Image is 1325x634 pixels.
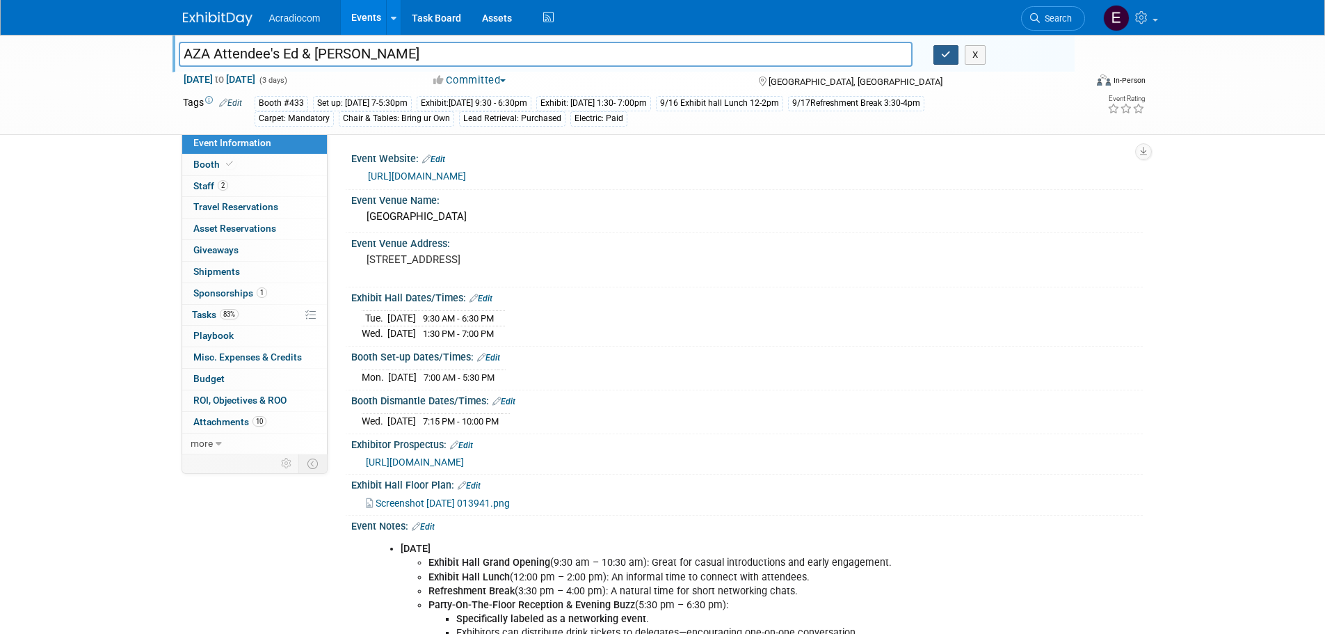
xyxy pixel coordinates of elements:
span: 10 [252,416,266,427]
span: Booth [193,159,236,170]
span: Search [1040,13,1072,24]
a: Attachments10 [182,412,327,433]
td: Toggle Event Tabs [298,454,327,473]
a: more [182,434,327,454]
span: Acradiocom [269,13,321,24]
img: Format-Inperson.png [1097,74,1111,86]
span: Sponsorships [193,287,267,299]
td: Personalize Event Tab Strip [275,454,299,473]
span: Tasks [192,309,239,320]
img: ExhibitDay [183,12,252,26]
pre: [STREET_ADDRESS] [367,253,666,266]
a: Edit [492,397,515,406]
a: Edit [412,522,435,532]
span: 7:00 AM - 5:30 PM [424,372,495,383]
div: Lead Retrieval: Purchased [459,111,565,126]
a: ROI, Objectives & ROO [182,390,327,411]
td: Wed. [362,414,387,429]
button: X [965,45,986,65]
a: Edit [477,353,500,363]
span: 9:30 AM - 6:30 PM [423,313,494,324]
span: Asset Reservations [193,223,276,234]
div: Exhibitor Prospectus: [351,434,1143,452]
td: Mon. [362,370,388,385]
div: Booth Set-up Dates/Times: [351,347,1143,365]
td: [DATE] [388,370,417,385]
a: Screenshot [DATE] 013941.png [366,498,510,509]
li: (3:30 pm – 4:00 pm): A natural time for short networking chats. [428,585,981,599]
span: Staff [193,180,228,191]
span: to [213,74,226,85]
span: 7:15 PM - 10:00 PM [423,416,499,427]
button: Committed [428,73,511,88]
li: (12:00 pm – 2:00 pm): An informal time to connect with attendees. [428,571,981,585]
a: Misc. Expenses & Credits [182,347,327,368]
div: Carpet: Mandatory [255,111,334,126]
span: Misc. Expenses & Credits [193,351,302,363]
a: Budget [182,369,327,390]
div: Event Venue Address: [351,233,1143,251]
li: . [456,612,981,626]
b: Refreshment Break [428,585,515,597]
div: [GEOGRAPHIC_DATA] [362,206,1132,228]
span: Shipments [193,266,240,277]
span: Attachments [193,416,266,427]
span: ROI, Objectives & ROO [193,395,287,406]
div: Event Notes: [351,516,1143,534]
span: Screenshot [DATE] 013941.png [376,498,510,509]
td: [DATE] [387,326,416,341]
a: Sponsorships1 [182,283,327,304]
div: Electric: Paid [570,111,627,126]
td: Tue. [362,311,387,326]
a: [URL][DOMAIN_NAME] [366,457,464,468]
a: Tasks83% [182,305,327,326]
b: Specifically labeled as a networking event [456,613,646,625]
div: Exhibit Hall Floor Plan: [351,475,1143,493]
a: Search [1021,6,1085,31]
a: Booth [182,154,327,175]
span: 2 [218,180,228,191]
a: Staff2 [182,176,327,197]
img: Elizabeth Martinez [1103,5,1130,31]
a: Giveaways [182,240,327,261]
div: In-Person [1113,75,1146,86]
span: [GEOGRAPHIC_DATA], [GEOGRAPHIC_DATA] [769,77,942,87]
a: Edit [422,154,445,164]
b: [DATE] [401,543,431,555]
a: Travel Reservations [182,197,327,218]
div: Exhibit: [DATE] 1:30- 7:00pm [536,96,651,111]
a: Asset Reservations [182,219,327,239]
td: Wed. [362,326,387,341]
div: Exhibit:[DATE] 9:30 - 6:30pm [417,96,531,111]
div: Event Rating [1107,95,1145,102]
a: Edit [450,441,473,450]
div: Event Format [1003,72,1146,93]
b: Exhibit Hall Grand Opening [428,557,550,569]
div: Set up: [DATE] 7-5:30pm [313,96,412,111]
a: Event Information [182,133,327,154]
div: Exhibit Hall Dates/Times: [351,287,1143,306]
a: Edit [219,98,242,108]
span: 83% [220,309,239,319]
td: Tags [183,95,242,127]
a: Playbook [182,326,327,347]
a: Shipments [182,262,327,283]
b: Exhibit Hall Lunch [428,571,510,583]
span: Giveaways [193,244,239,255]
td: [DATE] [387,414,416,429]
span: Travel Reservations [193,201,278,212]
div: 9/17Refreshment Break 3:30-4pm [788,96,924,111]
li: (9:30 am – 10:30 am): Great for casual introductions and early engagement. [428,556,981,570]
span: more [191,438,213,449]
span: [DATE] [DATE] [183,73,256,86]
div: Event Website: [351,148,1143,166]
a: [URL][DOMAIN_NAME] [368,171,466,182]
span: Budget [193,373,225,384]
span: Event Information [193,137,271,148]
a: Edit [469,294,492,303]
span: Playbook [193,330,234,341]
div: Chair & Tables: Bring ur Own [339,111,454,126]
span: 1 [257,287,267,298]
div: Booth Dismantle Dates/Times: [351,390,1143,409]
